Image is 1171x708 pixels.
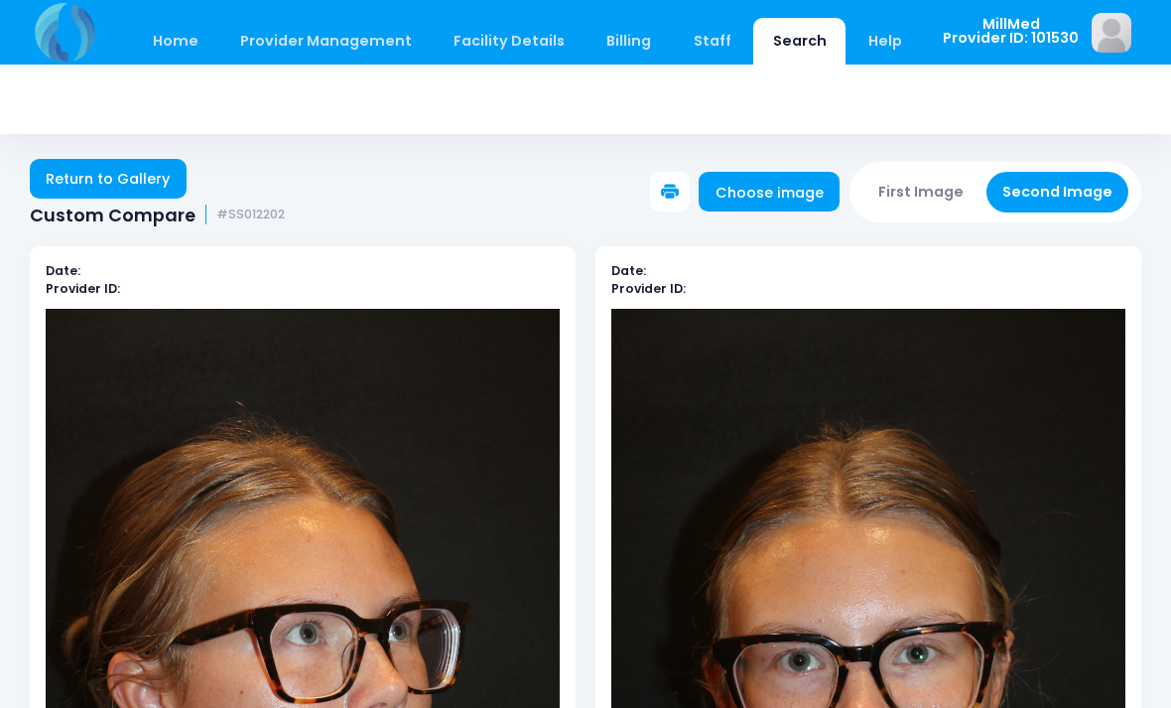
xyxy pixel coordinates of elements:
[1092,13,1131,53] img: image
[753,18,846,65] a: Search
[220,18,431,65] a: Provider Management
[986,172,1129,212] button: Second Image
[611,262,646,279] b: Date:
[46,262,80,279] b: Date:
[30,159,187,199] a: Return to Gallery
[943,17,1079,46] span: MillMed Provider ID: 101530
[611,280,686,297] b: Provider ID:
[133,18,217,65] a: Home
[435,18,585,65] a: Facility Details
[849,18,922,65] a: Help
[862,172,980,212] button: First Image
[699,172,840,212] a: Choose image
[587,18,671,65] a: Billing
[46,280,120,297] b: Provider ID:
[30,205,195,225] span: Custom Compare
[674,18,750,65] a: Staff
[216,208,285,222] small: #SS012202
